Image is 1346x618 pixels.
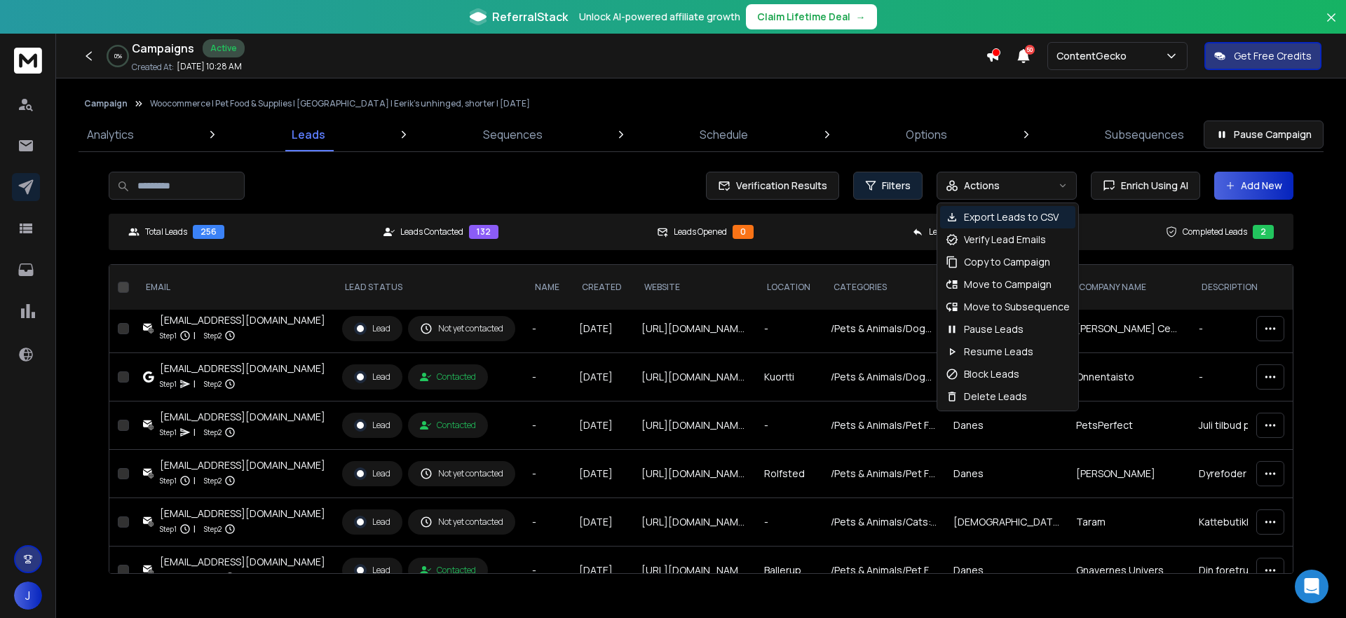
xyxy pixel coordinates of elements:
[700,126,748,143] p: Schedule
[964,210,1059,224] p: Export Leads to CSV
[964,367,1019,381] p: Block Leads
[524,450,571,498] td: -
[354,564,390,577] div: Lead
[193,474,196,488] p: |
[1190,450,1313,498] td: Dyrefoder til din hest, hund, kat, gnaver, [PERSON_NAME] høns. Kompetent rådgivning sikre du får ...
[756,498,822,547] td: -
[87,126,134,143] p: Analytics
[822,305,945,353] td: /Pets & Animals/Dogs:/Pets & Animals/Pet Food & Supplies
[1253,225,1274,239] div: 2
[853,172,923,200] button: Filters
[579,10,740,24] p: Unlock AI-powered affiliate growth
[150,98,530,109] p: Woocommerce | Pet Food & Supplies | [GEOGRAPHIC_DATA] | Eerik's unhinged, shorter | [DATE]
[1068,353,1190,401] td: Onnentaisto
[571,450,633,498] td: [DATE]
[1190,547,1313,595] td: Din foretrukne forhandler af produkter til dine dyr. Vi vægt på at alle vores produkter er testet...
[571,401,633,450] td: [DATE]
[882,179,911,193] span: Filters
[1068,547,1190,595] td: Gnavernes Univers
[193,425,196,439] p: |
[633,305,756,353] td: [URL][DOMAIN_NAME]
[1204,121,1324,149] button: Pause Campaign
[964,300,1070,314] p: Move to Subsequence
[964,390,1027,404] p: Delete Leads
[571,305,633,353] td: [DATE]
[132,40,194,57] h1: Campaigns
[964,322,1024,336] p: Pause Leads
[633,265,756,310] th: website
[420,371,476,383] div: Contacted
[1190,498,1313,547] td: Kattebutikk på nett for katteeiere. Vi har alt du trenger av katteutstyr og katteprodukter, fra k...
[524,401,571,450] td: -
[193,225,224,239] div: 256
[193,377,196,391] p: |
[691,118,756,151] a: Schedule
[674,226,727,238] p: Leads Opened
[897,118,956,151] a: Options
[160,362,325,376] div: [EMAIL_ADDRESS][DOMAIN_NAME]
[945,401,1068,450] td: Danes
[633,450,756,498] td: [URL][DOMAIN_NAME]
[204,329,222,343] p: Step 2
[492,8,568,25] span: ReferralStack
[524,547,571,595] td: -
[1190,265,1313,310] th: description
[420,420,476,431] div: Contacted
[160,458,325,472] div: [EMAIL_ADDRESS][DOMAIN_NAME]
[193,570,196,584] p: |
[14,582,42,610] button: J
[145,226,187,238] p: Total Leads
[571,498,633,547] td: [DATE]
[1190,401,1313,450] td: Juli tilbud på naturlige snacks Se tilbud her Hund > Kat > Fugl > Vildtfugl > Andre dyr > Smådyr ...
[964,277,1052,291] p: Move to Campaign
[420,565,476,576] div: Contacted
[420,516,503,528] div: Not yet contacted
[1115,179,1188,193] span: Enrich Using AI
[283,118,334,151] a: Leads
[756,547,822,595] td: Ballerup
[746,4,877,29] button: Claim Lifetime Deal→
[524,353,571,401] td: -
[633,353,756,401] td: [URL][DOMAIN_NAME]
[756,305,822,353] td: -
[945,450,1068,498] td: Danes
[822,265,945,310] th: categories
[132,62,174,73] p: Created At:
[822,547,945,595] td: /Pets & Animals/Pet Food & Supplies
[1204,42,1321,70] button: Get Free Credits
[160,425,177,439] p: Step 1
[571,265,633,310] th: created
[1096,118,1192,151] a: Subsequences
[204,474,222,488] p: Step 2
[822,353,945,401] td: /Pets & Animals/Dogs:/Pets & Animals/Pet Food & Supplies
[160,555,325,569] div: [EMAIL_ADDRESS][DOMAIN_NAME]
[756,401,822,450] td: -
[483,126,543,143] p: Sequences
[160,313,325,327] div: [EMAIL_ADDRESS][DOMAIN_NAME]
[756,450,822,498] td: Rolfsted
[633,498,756,547] td: [URL][DOMAIN_NAME]
[856,10,866,24] span: →
[822,498,945,547] td: /Pets & Animals/Cats:/Pets & Animals/Pet Food & Supplies
[354,467,390,480] div: Lead
[84,98,128,109] button: Campaign
[400,226,463,238] p: Leads Contacted
[204,425,222,439] p: Step 2
[1025,45,1035,55] span: 50
[354,371,390,383] div: Lead
[1295,570,1328,603] div: Open Intercom Messenger
[420,467,503,480] div: Not yet contacted
[633,547,756,595] td: [URL][DOMAIN_NAME]
[633,401,756,450] td: [URL][DOMAIN_NAME]
[945,547,1068,595] td: Danes
[730,179,827,193] span: Verification Results
[160,377,177,391] p: Step 1
[177,61,242,72] p: [DATE] 10:28 AM
[1234,49,1312,63] p: Get Free Credits
[114,52,122,60] p: 0 %
[524,305,571,353] td: -
[571,547,633,595] td: [DATE]
[733,225,754,239] div: 0
[475,118,551,151] a: Sequences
